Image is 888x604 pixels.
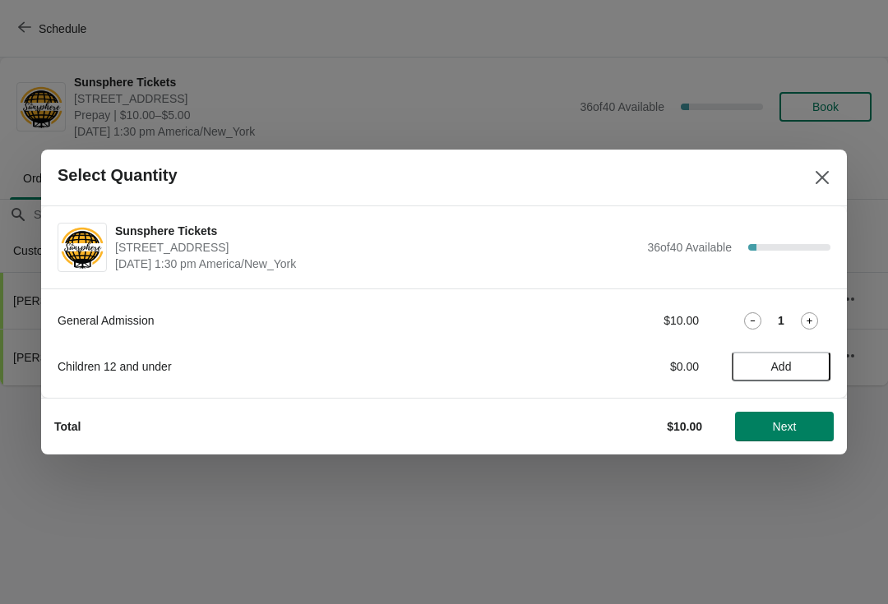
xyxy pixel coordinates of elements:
div: $0.00 [547,358,699,375]
div: $10.00 [547,312,699,329]
span: Sunsphere Tickets [115,223,639,239]
strong: Total [54,420,81,433]
h2: Select Quantity [58,166,178,185]
button: Add [732,352,830,381]
span: Next [773,420,797,433]
button: Close [807,163,837,192]
img: Sunsphere Tickets | 810 Clinch Avenue, Knoxville, TN, USA | August 13 | 1:30 pm America/New_York [58,225,106,270]
strong: 1 [778,312,784,329]
span: [DATE] 1:30 pm America/New_York [115,256,639,272]
span: [STREET_ADDRESS] [115,239,639,256]
div: Children 12 and under [58,358,514,375]
strong: $10.00 [667,420,702,433]
div: General Admission [58,312,514,329]
button: Next [735,412,834,441]
span: Add [771,360,792,373]
span: 36 of 40 Available [647,241,732,254]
